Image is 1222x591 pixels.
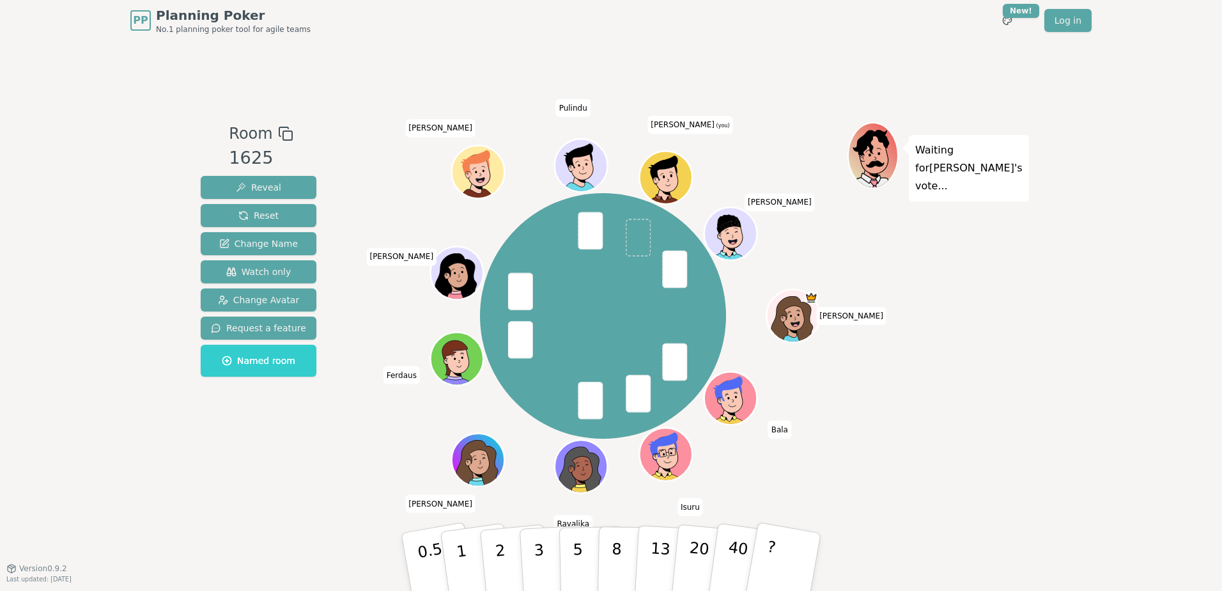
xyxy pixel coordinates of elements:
[19,563,67,574] span: Version 0.9.2
[745,193,815,211] span: Click to change your name
[218,294,300,306] span: Change Avatar
[1003,4,1039,18] div: New!
[405,119,476,137] span: Click to change your name
[201,345,316,377] button: Named room
[201,317,316,340] button: Request a feature
[229,122,272,145] span: Room
[553,515,592,533] span: Click to change your name
[201,260,316,283] button: Watch only
[201,204,316,227] button: Reset
[641,153,691,203] button: Click to change your avatar
[201,232,316,255] button: Change Name
[6,563,67,574] button: Version0.9.2
[156,24,311,35] span: No.1 planning poker tool for agile teams
[133,13,148,28] span: PP
[201,176,316,199] button: Reveal
[130,6,311,35] a: PPPlanning PokerNo.1 planning poker tool for agile teams
[201,288,316,311] button: Change Avatar
[715,123,730,129] span: (you)
[647,116,732,134] span: Click to change your name
[556,99,591,117] span: Click to change your name
[816,307,886,325] span: Click to change your name
[236,181,281,194] span: Reveal
[219,237,298,250] span: Change Name
[211,322,306,335] span: Request a feature
[677,498,703,516] span: Click to change your name
[805,291,818,304] span: Staci is the host
[383,366,420,384] span: Click to change your name
[1044,9,1092,32] a: Log in
[6,576,72,583] span: Last updated: [DATE]
[156,6,311,24] span: Planning Poker
[996,9,1019,32] button: New!
[222,354,295,367] span: Named room
[226,265,291,278] span: Watch only
[238,209,279,222] span: Reset
[768,421,791,439] span: Click to change your name
[405,495,476,513] span: Click to change your name
[366,248,437,265] span: Click to change your name
[229,145,293,171] div: 1625
[915,141,1023,195] p: Waiting for [PERSON_NAME] 's vote...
